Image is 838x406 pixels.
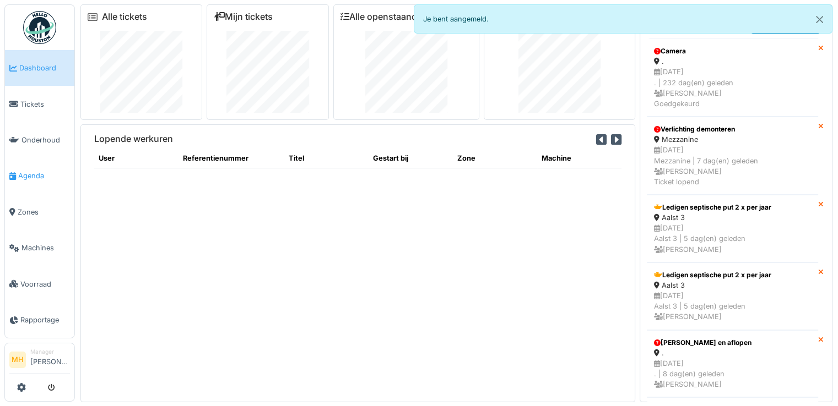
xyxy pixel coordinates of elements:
[654,270,811,280] div: Ledigen septische put 2 x per jaar
[5,302,74,338] a: Rapportage
[5,230,74,266] a: Machines
[5,122,74,158] a: Onderhoud
[18,207,70,217] span: Zones
[654,46,811,56] div: Camera
[453,149,537,168] th: Zone
[647,195,818,262] a: Ledigen septische put 2 x per jaar Aalst 3 [DATE]Aalst 3 | 5 dag(en) geleden [PERSON_NAME]
[654,348,811,358] div: .
[414,4,833,34] div: Je bent aangemeld.
[94,134,173,144] h6: Lopende werkuren
[654,67,811,109] div: [DATE] . | 232 dag(en) geleden [PERSON_NAME] Goedgekeurd
[20,315,70,325] span: Rapportage
[654,56,811,67] div: .
[9,348,70,374] a: MH Manager[PERSON_NAME]
[5,266,74,301] a: Voorraad
[30,348,70,371] li: [PERSON_NAME]
[214,12,273,22] a: Mijn tickets
[30,348,70,356] div: Manager
[5,158,74,194] a: Agenda
[23,11,56,44] img: Badge_color-CXgf-gQk.svg
[647,330,818,398] a: [PERSON_NAME] en aflopen . [DATE]. | 8 dag(en) geleden [PERSON_NAME]
[99,154,115,162] span: translation missing: nl.shared.user
[654,212,811,223] div: Aalst 3
[102,12,147,22] a: Alle tickets
[21,243,70,253] span: Machines
[284,149,369,168] th: Titel
[369,149,453,168] th: Gestart bij
[654,145,811,187] div: [DATE] Mezzanine | 7 dag(en) geleden [PERSON_NAME] Ticket lopend
[654,134,811,145] div: Mezzanine
[647,262,818,330] a: Ledigen septische put 2 x per jaar Aalst 3 [DATE]Aalst 3 | 5 dag(en) geleden [PERSON_NAME]
[654,290,811,322] div: [DATE] Aalst 3 | 5 dag(en) geleden [PERSON_NAME]
[9,352,26,368] li: MH
[654,124,811,134] div: Verlichting demonteren
[807,5,832,34] button: Close
[5,194,74,230] a: Zones
[654,338,811,348] div: [PERSON_NAME] en aflopen
[654,202,811,212] div: Ledigen septische put 2 x per jaar
[340,12,447,22] a: Alle openstaande taken
[18,171,70,181] span: Agenda
[537,149,621,168] th: Machine
[179,149,284,168] th: Referentienummer
[5,50,74,86] a: Dashboard
[20,279,70,289] span: Voorraad
[5,86,74,122] a: Tickets
[654,223,811,255] div: [DATE] Aalst 3 | 5 dag(en) geleden [PERSON_NAME]
[654,358,811,390] div: [DATE] . | 8 dag(en) geleden [PERSON_NAME]
[654,280,811,290] div: Aalst 3
[20,99,70,109] span: Tickets
[647,39,818,117] a: Camera . [DATE]. | 232 dag(en) geleden [PERSON_NAME]Goedgekeurd
[647,117,818,195] a: Verlichting demonteren Mezzanine [DATE]Mezzanine | 7 dag(en) geleden [PERSON_NAME]Ticket lopend
[21,135,70,145] span: Onderhoud
[19,63,70,73] span: Dashboard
